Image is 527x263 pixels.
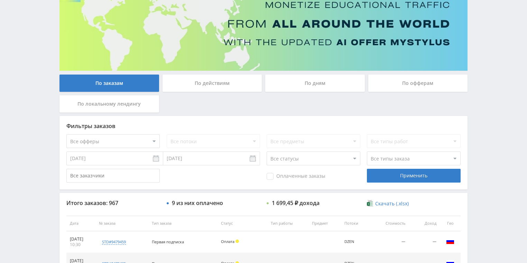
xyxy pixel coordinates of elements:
div: По заказам [59,75,159,92]
div: DZEN [344,240,367,244]
th: Статус [218,216,267,231]
td: — [371,231,409,253]
th: № заказа [95,216,148,231]
td: — [409,231,440,253]
th: Предмет [308,216,341,231]
a: Скачать (.xlsx) [367,200,408,207]
th: Дата [66,216,95,231]
div: По действиям [163,75,262,92]
img: rus.png [446,237,454,245]
div: [DATE] [70,236,92,242]
div: По дням [265,75,365,92]
div: 10:30 [70,242,92,247]
span: Оплата [221,239,234,244]
img: xlsx [367,200,373,207]
span: Оплаченные заказы [267,173,325,180]
div: Применить [367,169,460,183]
th: Стоимость [371,216,409,231]
th: Тип работы [267,216,308,231]
span: Первая подписка [152,239,184,244]
div: Итого заказов: 967 [66,200,160,206]
div: По офферам [368,75,468,92]
div: По локальному лендингу [59,95,159,113]
th: Доход [409,216,440,231]
div: Фильтры заказов [66,123,461,129]
div: 1 699,45 ₽ дохода [272,200,320,206]
span: Скачать (.xlsx) [375,201,409,206]
th: Гео [440,216,461,231]
th: Тип заказа [148,216,218,231]
span: Холд [235,240,239,243]
th: Потоки [341,216,371,231]
input: Все заказчики [66,169,160,183]
div: std#9479459 [102,239,126,245]
div: 9 из них оплачено [172,200,223,206]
